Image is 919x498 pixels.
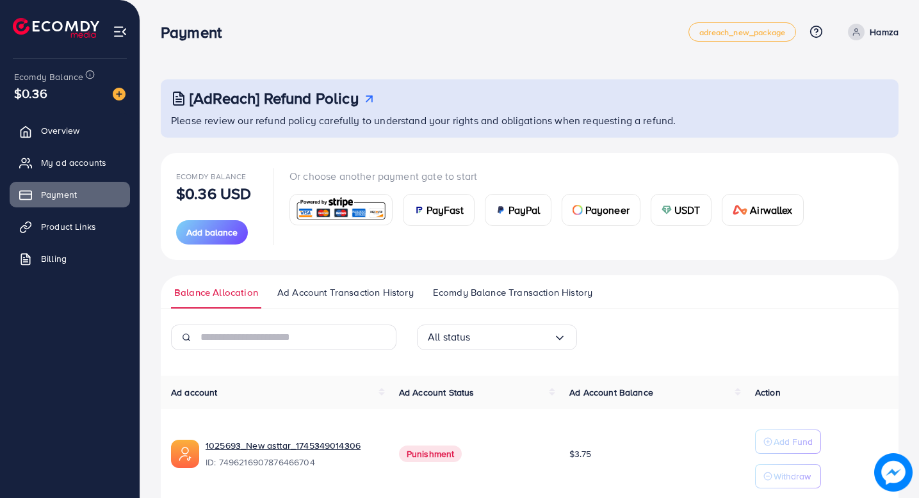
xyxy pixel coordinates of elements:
[569,386,653,399] span: Ad Account Balance
[113,88,126,100] img: image
[399,386,475,399] span: Ad Account Status
[10,118,130,143] a: Overview
[171,386,218,399] span: Ad account
[651,194,712,226] a: cardUSDT
[13,18,99,38] img: logo
[417,325,577,350] div: Search for option
[774,434,813,449] p: Add Fund
[573,205,583,215] img: card
[176,186,251,201] p: $0.36 USD
[585,202,630,218] span: Payoneer
[174,285,258,300] span: Balance Allocation
[755,464,821,488] button: Withdraw
[843,24,899,40] a: Hamza
[755,386,781,399] span: Action
[10,182,130,207] a: Payment
[403,194,475,226] a: cardPayFast
[113,24,127,39] img: menu
[14,70,83,83] span: Ecomdy Balance
[206,456,378,469] span: ID: 7496216907876466704
[414,205,424,215] img: card
[206,439,378,452] a: 1025693_New asttar_1745349014306
[289,168,814,184] p: Or choose another payment gate to start
[171,440,199,468] img: ic-ads-acc.e4c84228.svg
[41,156,106,169] span: My ad accounts
[733,205,748,215] img: card
[427,202,464,218] span: PayFast
[14,84,47,102] span: $0.36
[399,446,462,462] span: Punishment
[699,28,785,36] span: adreach_new_package
[722,194,804,226] a: cardAirwallex
[41,188,77,201] span: Payment
[562,194,640,226] a: cardPayoneer
[41,252,67,265] span: Billing
[41,124,79,137] span: Overview
[171,113,891,128] p: Please review our refund policy carefully to understand your rights and obligations when requesti...
[569,447,591,460] span: $3.75
[186,226,238,239] span: Add balance
[289,194,393,225] a: card
[10,214,130,239] a: Product Links
[277,285,414,300] span: Ad Account Transaction History
[190,89,359,108] h3: [AdReach] Refund Policy
[750,202,792,218] span: Airwallex
[662,205,672,215] img: card
[674,202,701,218] span: USDT
[471,327,553,347] input: Search for option
[41,220,96,233] span: Product Links
[206,439,378,469] div: <span class='underline'>1025693_New asttar_1745349014306</span></br>7496216907876466704
[10,246,130,271] a: Billing
[688,22,796,42] a: adreach_new_package
[176,220,248,245] button: Add balance
[774,469,811,484] p: Withdraw
[485,194,551,226] a: cardPayPal
[496,205,506,215] img: card
[870,24,899,40] p: Hamza
[508,202,541,218] span: PayPal
[433,285,592,300] span: Ecomdy Balance Transaction History
[176,171,246,182] span: Ecomdy Balance
[755,430,821,454] button: Add Fund
[294,196,388,223] img: card
[428,327,471,347] span: All status
[161,23,232,42] h3: Payment
[874,453,913,492] img: image
[10,150,130,175] a: My ad accounts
